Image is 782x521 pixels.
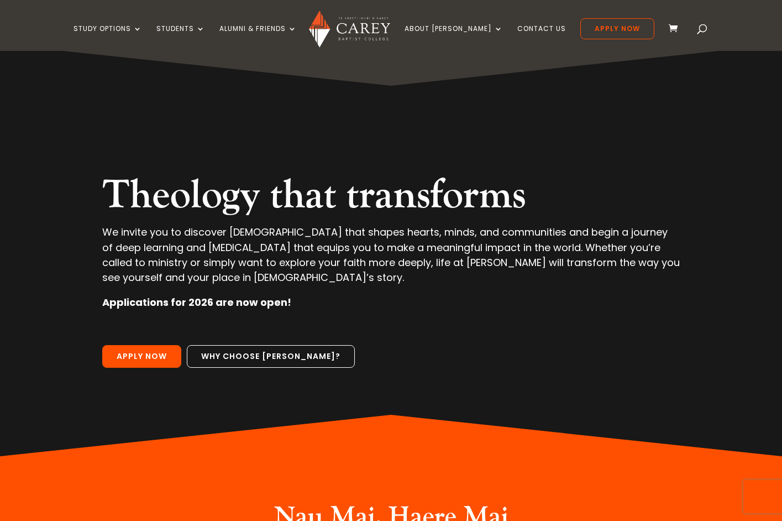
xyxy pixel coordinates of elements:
[517,25,566,51] a: Contact Us
[405,25,503,51] a: About [PERSON_NAME]
[74,25,142,51] a: Study Options
[187,345,355,368] a: Why choose [PERSON_NAME]?
[219,25,297,51] a: Alumni & Friends
[309,11,390,48] img: Carey Baptist College
[156,25,205,51] a: Students
[102,225,680,295] p: We invite you to discover [DEMOGRAPHIC_DATA] that shapes hearts, minds, and communities and begin...
[580,18,654,39] a: Apply Now
[102,171,680,225] h2: Theology that transforms
[102,295,291,309] strong: Applications for 2026 are now open!
[102,345,181,368] a: Apply Now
